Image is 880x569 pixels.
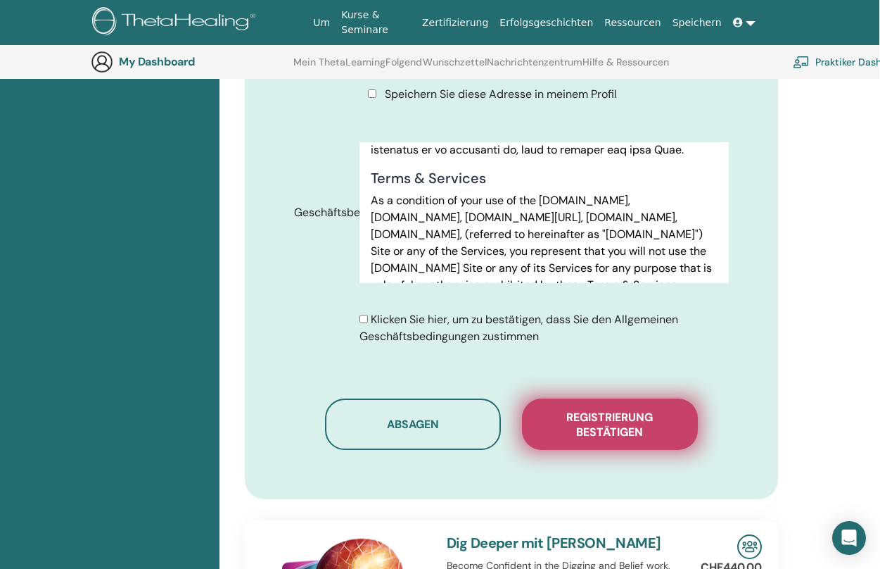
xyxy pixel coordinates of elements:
button: Absagen [325,399,501,450]
div: Open Intercom Messenger [832,521,866,555]
a: Speichern [667,10,727,36]
label: Geschäftsbedingungen [283,199,359,226]
span: Registrierung bestätigen [540,410,680,439]
a: Mein ThetaLearning [293,56,385,79]
h3: My Dashboard [119,55,260,68]
a: Dig Deeper mit [PERSON_NAME] [447,534,661,552]
a: Erfolgsgeschichten [494,10,599,36]
img: chalkboard-teacher.svg [793,56,810,68]
img: logo.png [92,7,260,39]
a: Um [307,10,336,36]
a: Nachrichtenzentrum [487,56,582,79]
span: Speichern Sie diese Adresse in meinem Profil [385,87,617,101]
a: Kurse & Seminare [336,2,416,43]
span: Klicken Sie hier, um zu bestätigen, dass Sie den Allgemeinen Geschäftsbedingungen zustimmen [359,312,678,344]
img: generic-user-icon.jpg [91,51,113,73]
img: In-Person Seminar [737,534,762,559]
a: Zertifizierung [416,10,494,36]
a: Ressourcen [599,10,666,36]
p: As a condition of your use of the [DOMAIN_NAME], [DOMAIN_NAME], [DOMAIN_NAME][URL], [DOMAIN_NAME]... [371,192,718,294]
a: Wunschzettel [423,56,487,79]
h4: Terms & Services [371,170,718,187]
a: Hilfe & Ressourcen [582,56,669,79]
button: Registrierung bestätigen [522,399,698,450]
span: Absagen [387,417,439,432]
a: Folgend [385,56,422,79]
